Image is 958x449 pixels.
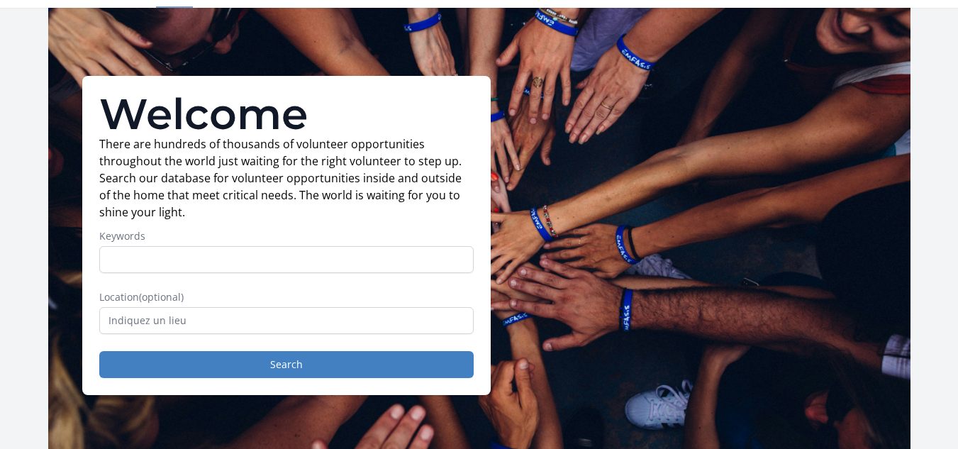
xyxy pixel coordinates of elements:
span: (optional) [139,290,184,304]
label: Location [99,290,474,304]
input: Indiquez un lieu [99,307,474,334]
h1: Welcome [99,93,474,135]
label: Keywords [99,229,474,243]
button: Search [99,351,474,378]
p: There are hundreds of thousands of volunteer opportunities throughout the world just waiting for ... [99,135,474,221]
